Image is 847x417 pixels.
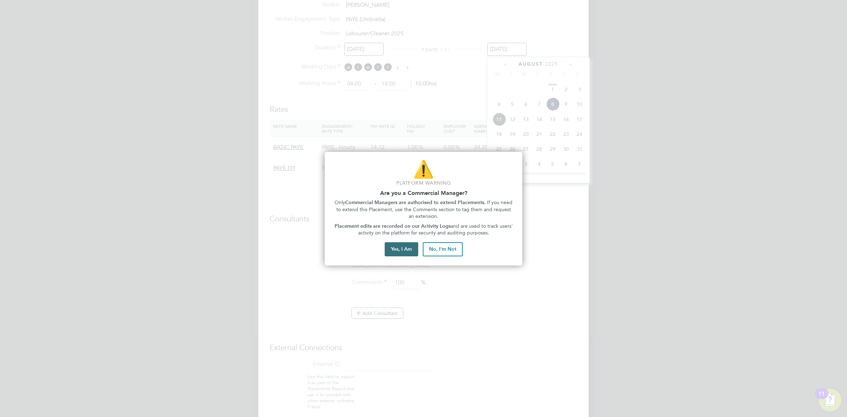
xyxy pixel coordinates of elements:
h2: Are you a Commercial Manager? [333,190,514,196]
span: . If you need to extend this Placement, use the Comments section to tag them and request an exten... [336,199,514,219]
strong: Placement edits are recorded on our Activity Logs [335,223,451,229]
span: and are used to track users' activity on the platform for security and auditing purposes. [358,223,514,236]
button: Yes, I Am [385,242,418,256]
strong: Commercial Managers are authorised to extend Placements [345,199,484,205]
p: Platform Warning [333,180,514,187]
button: No, I'm Not [423,242,463,256]
span: Only [335,199,345,205]
div: Are you part of the Commercial Team? [325,152,522,266]
p: ⚠️ [333,157,514,181]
